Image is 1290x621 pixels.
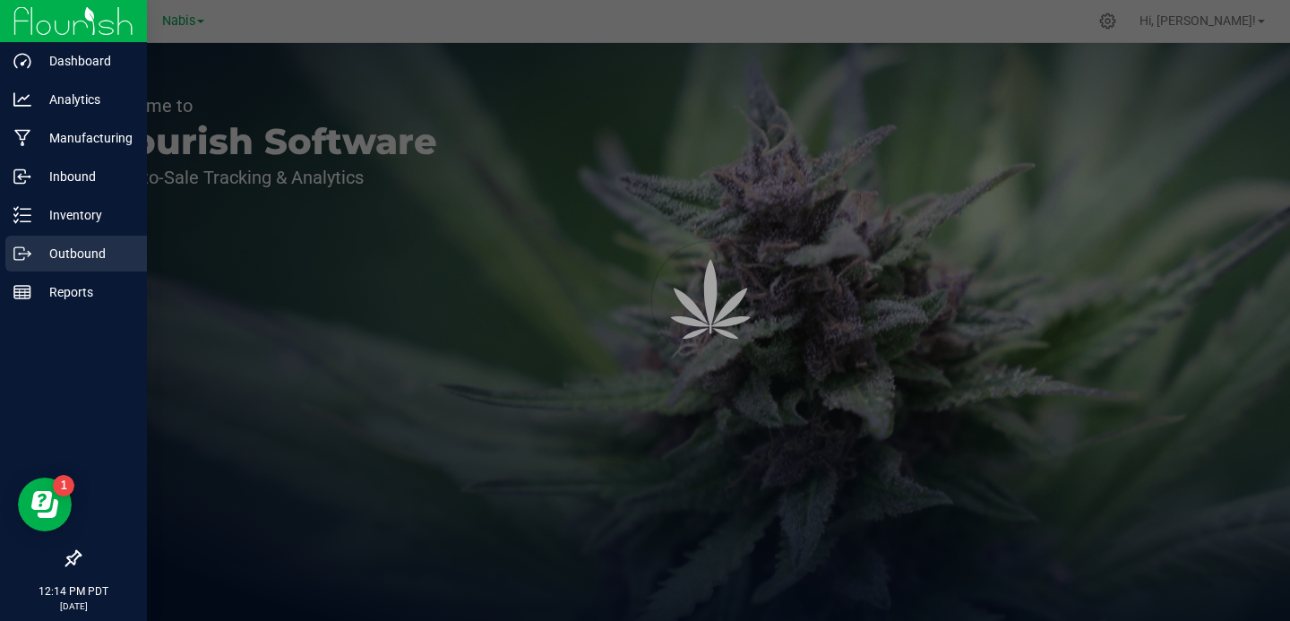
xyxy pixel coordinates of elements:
[13,129,31,147] inline-svg: Manufacturing
[31,89,139,110] p: Analytics
[31,281,139,303] p: Reports
[53,475,74,496] iframe: Resource center unread badge
[18,478,72,531] iframe: Resource center
[31,166,139,187] p: Inbound
[31,204,139,226] p: Inventory
[31,127,139,149] p: Manufacturing
[8,583,139,599] p: 12:14 PM PDT
[13,168,31,185] inline-svg: Inbound
[13,283,31,301] inline-svg: Reports
[13,206,31,224] inline-svg: Inventory
[13,245,31,263] inline-svg: Outbound
[31,243,139,264] p: Outbound
[31,50,139,72] p: Dashboard
[13,91,31,108] inline-svg: Analytics
[8,599,139,613] p: [DATE]
[13,52,31,70] inline-svg: Dashboard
